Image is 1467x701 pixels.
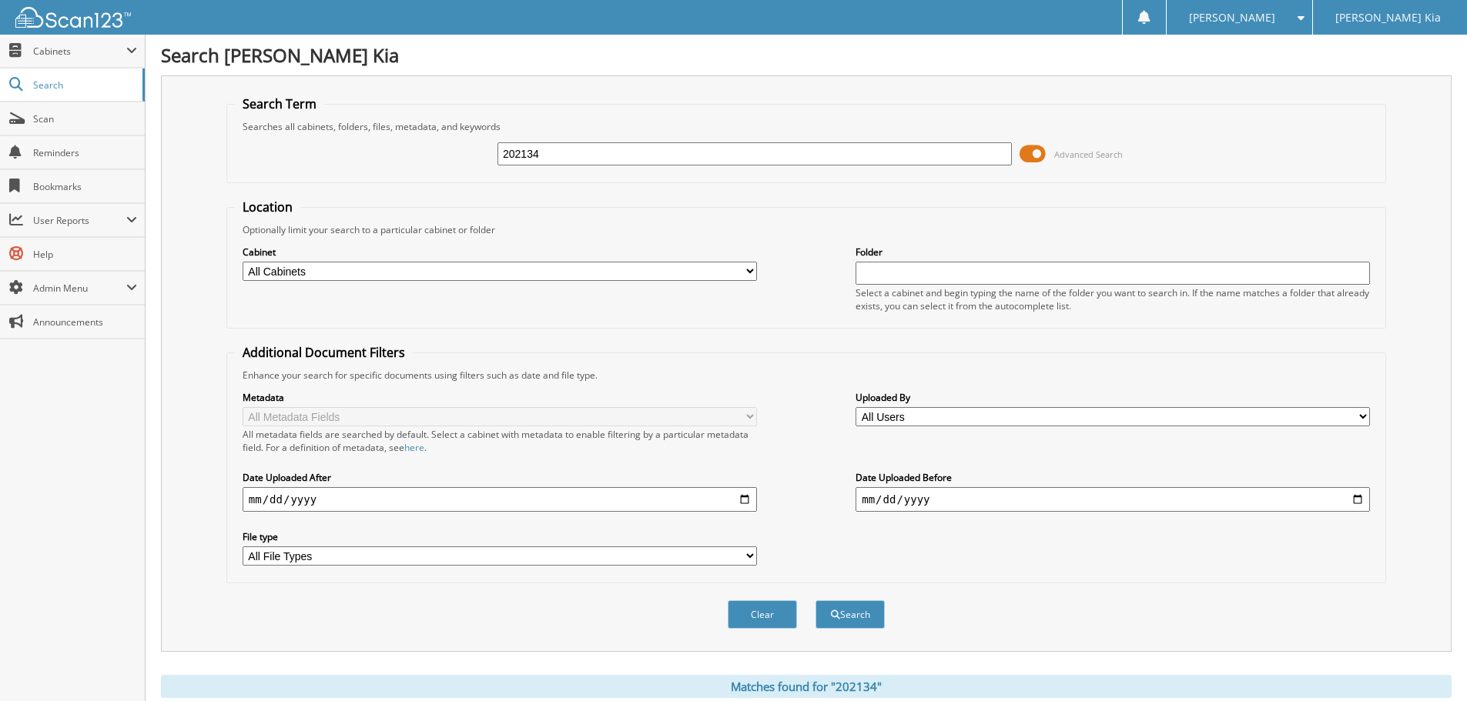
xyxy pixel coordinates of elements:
span: Reminders [33,146,137,159]
label: Metadata [243,391,757,404]
span: Help [33,248,137,261]
div: Matches found for "202134" [161,675,1452,698]
label: Date Uploaded After [243,471,757,484]
img: scan123-logo-white.svg [15,7,131,28]
span: User Reports [33,214,126,227]
span: Advanced Search [1054,149,1123,160]
div: Optionally limit your search to a particular cabinet or folder [235,223,1378,236]
span: [PERSON_NAME] [1189,13,1275,22]
legend: Additional Document Filters [235,344,413,361]
label: Cabinet [243,245,757,259]
label: Uploaded By [856,391,1370,404]
a: here [404,441,424,454]
div: Searches all cabinets, folders, files, metadata, and keywords [235,120,1378,133]
div: All metadata fields are searched by default. Select a cabinet with metadata to enable filtering b... [243,428,757,454]
div: Enhance your search for specific documents using filters such as date and file type. [235,369,1378,382]
label: File type [243,530,757,543]
button: Clear [728,600,797,629]
span: Admin Menu [33,282,126,295]
legend: Search Term [235,95,324,112]
span: [PERSON_NAME] Kia [1335,13,1441,22]
legend: Location [235,199,300,215]
span: Scan [33,112,137,125]
span: Search [33,78,135,92]
label: Date Uploaded Before [856,471,1370,484]
button: Search [816,600,885,629]
input: end [856,487,1370,512]
span: Bookmarks [33,180,137,193]
div: Select a cabinet and begin typing the name of the folder you want to search in. If the name match... [856,286,1370,312]
input: start [243,487,757,512]
label: Folder [856,245,1370,259]
h1: Search [PERSON_NAME] Kia [161,42,1452,68]
span: Cabinets [33,45,126,58]
span: Announcements [33,315,137,329]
